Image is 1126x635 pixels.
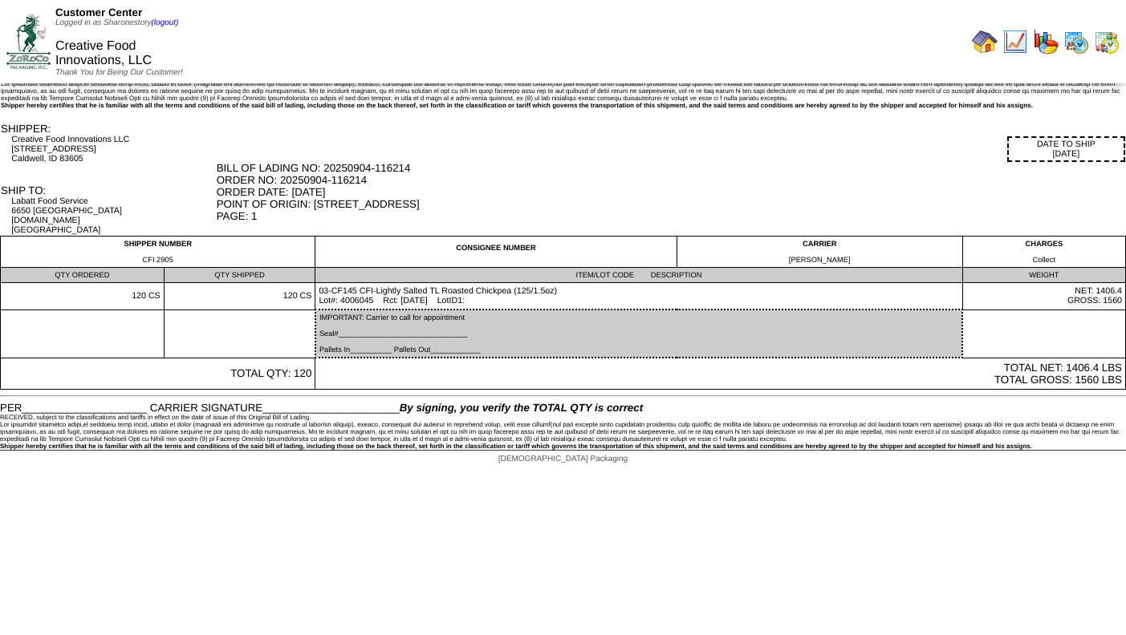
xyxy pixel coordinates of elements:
td: QTY ORDERED [1,268,165,283]
td: CARRIER [677,237,962,268]
div: CFI 2905 [4,256,311,264]
img: calendarprod.gif [1063,29,1089,55]
div: [PERSON_NAME] [681,256,959,264]
td: 120 CS [164,283,315,310]
td: TOTAL NET: 1406.4 LBS TOTAL GROSS: 1560 LBS [315,358,1126,390]
span: Customer Center [55,6,142,18]
td: 03-CF145 CFI-Lightly Salted TL Roasted Chickpea (125/1.5oz) Lot#: 4006045 Rct: [DATE] LotID1: [315,283,962,310]
td: TOTAL QTY: 120 [1,358,315,390]
td: IMPORTANT: Carrier to call for appointment Seal#_______________________________ Pallets In_______... [315,309,962,358]
span: Thank You for Being Our Customer! [55,68,183,77]
div: DATE TO SHIP [DATE] [1007,136,1125,162]
div: Shipper hereby certifies that he is familiar with all the terms and conditions of the said bill o... [1,102,1125,109]
td: 120 CS [1,283,165,310]
span: [DEMOGRAPHIC_DATA] Packaging [498,455,628,463]
td: SHIPPER NUMBER [1,237,315,268]
a: (logout) [152,18,179,27]
div: SHIPPER: [1,123,215,135]
span: Creative Food Innovations, LLC [55,39,152,67]
div: Labatt Food Service 6650 [GEOGRAPHIC_DATA] [DOMAIN_NAME] [GEOGRAPHIC_DATA] [11,196,214,235]
td: NET: 1406.4 GROSS: 1560 [962,283,1125,310]
td: QTY SHIPPED [164,268,315,283]
td: ITEM/LOT CODE DESCRIPTION [315,268,962,283]
img: home.gif [972,29,998,55]
img: line_graph.gif [1002,29,1028,55]
div: BILL OF LADING NO: 20250904-116214 ORDER NO: 20250904-116214 ORDER DATE: [DATE] POINT OF ORIGIN: ... [217,162,1125,222]
img: calendarinout.gif [1094,29,1120,55]
div: Creative Food Innovations LLC [STREET_ADDRESS] Caldwell, ID 83605 [11,135,214,164]
td: CHARGES [962,237,1125,268]
img: graph.gif [1033,29,1059,55]
img: ZoRoCo_Logo(Green%26Foil)%20jpg.webp [6,14,51,68]
span: Logged in as Sharonestory [55,18,178,27]
div: SHIP TO: [1,184,215,196]
span: By signing, you verify the TOTAL QTY is correct [400,402,643,414]
td: CONSIGNEE NUMBER [315,237,677,268]
div: Collect [966,256,1122,264]
td: WEIGHT [962,268,1125,283]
